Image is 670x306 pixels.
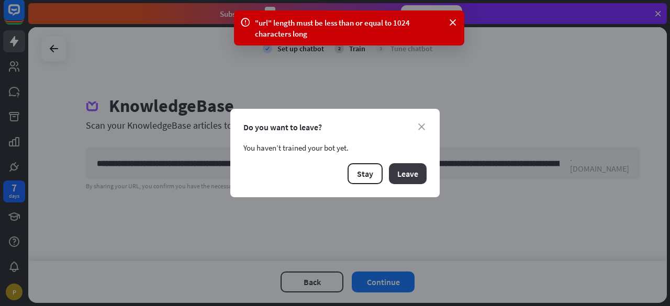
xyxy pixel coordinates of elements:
button: Stay [348,163,383,184]
button: Leave [389,163,427,184]
div: You haven’t trained your bot yet. [243,143,427,153]
button: Open LiveChat chat widget [8,4,40,36]
div: Do you want to leave? [243,122,427,132]
i: close [418,123,425,130]
div: "url" length must be less than or equal to 1024 characters long [255,17,443,39]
